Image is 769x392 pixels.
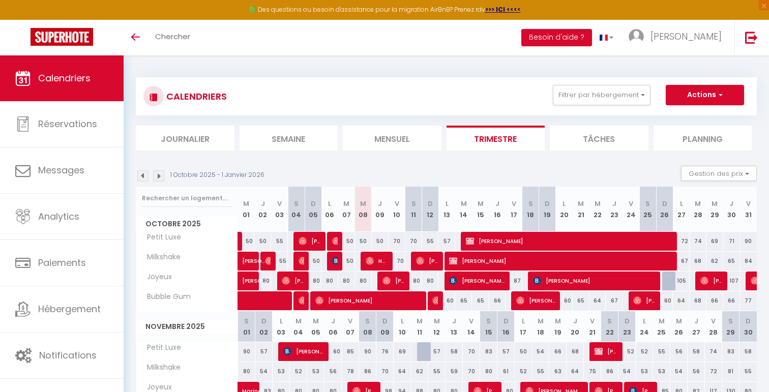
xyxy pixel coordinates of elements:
[343,199,349,208] abbr: M
[607,316,612,326] abbr: S
[740,252,757,270] div: 84
[706,232,723,251] div: 69
[238,187,255,232] th: 01
[305,252,321,270] div: 50
[688,362,705,381] div: 56
[376,362,394,381] div: 70
[405,187,422,232] th: 11
[625,316,630,326] abbr: D
[680,199,683,208] abbr: L
[533,271,656,290] span: [PERSON_NAME]
[255,342,273,361] div: 57
[138,232,184,243] span: Petit Luxe
[740,311,757,342] th: 30
[324,362,342,381] div: 56
[389,232,405,251] div: 70
[365,316,370,326] abbr: S
[315,291,422,310] span: [PERSON_NAME]
[549,362,567,381] div: 63
[446,362,463,381] div: 59
[328,199,331,208] abbr: L
[342,362,359,381] div: 78
[705,362,722,381] div: 72
[355,187,372,232] th: 08
[549,342,567,361] div: 66
[455,187,472,232] th: 14
[670,362,688,381] div: 54
[432,291,438,310] span: [PERSON_NAME]
[567,311,584,342] th: 20
[653,362,670,381] div: 53
[455,291,472,310] div: 65
[681,166,757,181] button: Gestion des prix
[417,316,423,326] abbr: M
[556,291,573,310] div: 60
[645,199,650,208] abbr: S
[656,291,673,310] div: 60
[629,199,633,208] abbr: V
[324,311,342,342] th: 06
[606,187,623,232] th: 23
[666,85,744,105] button: Actions
[740,342,757,361] div: 58
[673,232,690,251] div: 72
[449,251,673,270] span: [PERSON_NAME]
[395,199,399,208] abbr: V
[670,311,688,342] th: 26
[690,187,706,232] th: 28
[463,342,480,361] div: 70
[480,362,497,381] div: 80
[290,362,307,381] div: 52
[422,272,438,290] div: 80
[636,342,653,361] div: 52
[438,232,455,251] div: 57
[722,342,740,361] div: 83
[434,316,440,326] abbr: M
[394,362,411,381] div: 64
[299,291,304,310] span: [PERSON_NAME]
[639,187,656,232] th: 25
[376,342,394,361] div: 76
[428,311,446,342] th: 12
[723,272,740,290] div: 107
[463,311,480,342] th: 14
[338,232,355,251] div: 50
[242,266,265,285] span: [PERSON_NAME] [PERSON_NAME]
[590,316,595,326] abbr: V
[348,316,352,326] abbr: V
[147,20,198,55] a: Chercher
[416,251,438,270] span: [PERSON_NAME]
[506,187,522,232] th: 17
[446,311,463,342] th: 13
[405,232,422,251] div: 70
[662,199,667,208] abbr: D
[595,342,617,361] span: [PERSON_NAME]
[411,362,428,381] div: 62
[366,251,388,270] span: Hd Hd
[313,316,319,326] abbr: M
[411,311,428,342] th: 11
[394,342,411,361] div: 69
[271,187,288,232] th: 03
[636,311,653,342] th: 24
[676,316,682,326] abbr: M
[723,291,740,310] div: 66
[39,349,97,361] span: Notifications
[294,199,299,208] abbr: S
[138,342,184,353] span: Petit Luxe
[428,199,433,208] abbr: D
[355,232,372,251] div: 50
[723,187,740,232] th: 30
[332,251,338,270] span: [PERSON_NAME][DEMOGRAPHIC_DATA]
[486,316,491,326] abbr: S
[636,362,653,381] div: 53
[670,342,688,361] div: 56
[295,316,302,326] abbr: M
[305,272,321,290] div: 80
[629,29,644,44] img: ...
[606,291,623,310] div: 67
[728,316,733,326] abbr: S
[382,271,405,290] span: [PERSON_NAME]
[706,187,723,232] th: 29
[504,316,509,326] abbr: D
